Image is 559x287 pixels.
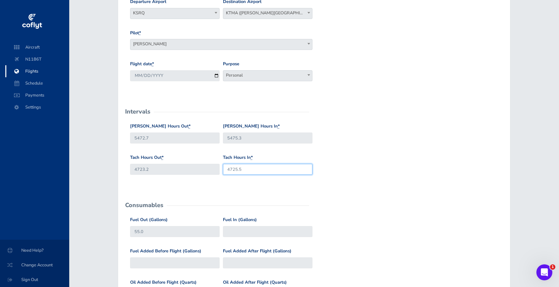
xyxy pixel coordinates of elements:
[130,248,201,255] label: Fuel Added Before Flight (Gallons)
[130,279,197,286] label: Oil Added Before Flight (Quarts)
[130,39,312,49] span: Kiko Jeanteete
[223,8,312,19] span: KTMA (Henry Tift Myers Airport)
[130,123,191,130] label: [PERSON_NAME] Hours Out
[162,154,164,160] abbr: required
[12,89,63,101] span: Payments
[12,77,63,89] span: Schedule
[12,53,63,65] span: N1186T
[223,279,287,286] label: Oil Added After Flight (Quarts)
[251,154,253,160] abbr: required
[223,216,257,223] label: Fuel In (Gallons)
[223,123,280,130] label: [PERSON_NAME] Hours In
[8,259,61,271] span: Change Account
[223,154,253,161] label: Tach Hours In
[223,61,239,68] label: Purpose
[223,8,312,18] span: KTMA (Henry Tift Myers Airport)
[12,65,63,77] span: Flights
[223,71,312,80] span: Personal
[152,61,154,67] abbr: required
[130,61,154,68] label: Flight date
[125,202,163,208] h2: Consumables
[130,8,220,19] span: KSRQ
[536,264,552,280] iframe: Intercom live chat
[8,244,61,256] span: Need Help?
[21,12,43,32] img: coflyt logo
[130,39,312,50] span: Kiko Jeanteete
[139,30,141,36] abbr: required
[12,101,63,113] span: Settings
[550,264,555,270] span: 1
[130,154,164,161] label: Tach Hours Out
[130,216,168,223] label: Fuel Out (Gallons)
[130,30,141,37] label: Pilot
[12,41,63,53] span: Aircraft
[130,8,219,18] span: KSRQ
[189,123,191,129] abbr: required
[125,109,150,115] h2: Intervals
[223,248,291,255] label: Fuel Added After Flight (Gallons)
[223,70,312,81] span: Personal
[278,123,280,129] abbr: required
[8,274,61,286] span: Sign Out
